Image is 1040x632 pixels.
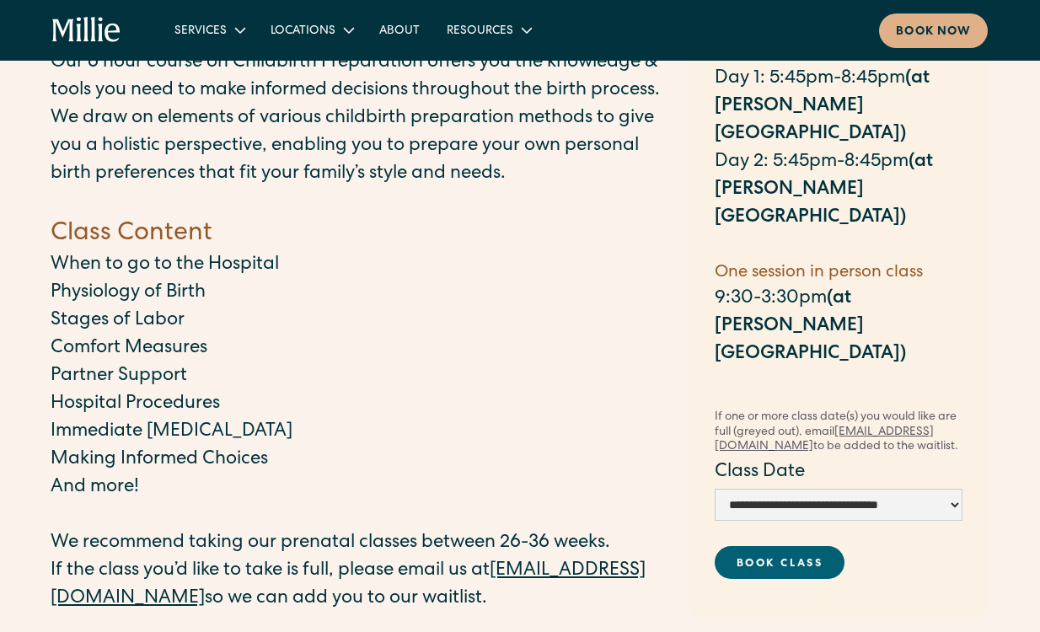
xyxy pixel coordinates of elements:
[51,363,671,391] p: Partner Support
[51,562,646,608] a: [EMAIL_ADDRESS][DOMAIN_NAME]
[51,419,671,447] p: Immediate [MEDICAL_DATA]
[51,530,671,558] p: We recommend taking our prenatal classes between 26-36 weeks.
[51,391,671,419] p: Hospital Procedures
[52,17,121,44] a: home
[51,280,671,308] p: Physiology of Birth
[161,16,257,44] div: Services
[174,23,227,40] div: Services
[366,16,433,44] a: About
[715,369,962,397] p: ‍
[715,459,962,487] label: Class Date
[715,70,930,144] strong: (at [PERSON_NAME][GEOGRAPHIC_DATA])
[51,335,671,363] p: Comfort Measures
[51,308,671,335] p: Stages of Labor
[433,16,544,44] div: Resources
[715,149,962,233] p: Day 2: 5:45pm-8:45pm
[51,252,671,280] p: When to go to the Hospital
[715,66,962,149] p: Day 1: 5:45pm-8:45pm
[447,23,513,40] div: Resources
[51,447,671,474] p: Making Informed Choices
[715,410,962,455] div: If one or more class date(s) you would like are full (greyed out), email to be added to the waitl...
[51,217,671,252] h4: Class Content
[51,502,671,530] p: ‍
[51,189,671,217] p: ‍
[715,546,844,579] a: Book Class
[51,558,671,613] p: If the class you’d like to take is full, please email us at so we can add you to our waitlist.
[51,50,671,105] p: Our 6 hour course on Childbirth Preparation offers you the knowledge & tools you need to make inf...
[257,16,366,44] div: Locations
[715,290,906,364] strong: (at [PERSON_NAME][GEOGRAPHIC_DATA])
[715,233,962,260] p: ‍
[51,474,671,502] p: And more!
[715,260,962,286] h5: One session in person class
[879,13,988,48] a: Book now
[896,24,971,41] div: Book now
[715,153,933,228] strong: (at [PERSON_NAME][GEOGRAPHIC_DATA])
[51,105,671,189] p: We draw on elements of various childbirth preparation methods to give you a holistic perspective,...
[271,23,335,40] div: Locations
[715,286,962,369] p: 9:30-3:30pm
